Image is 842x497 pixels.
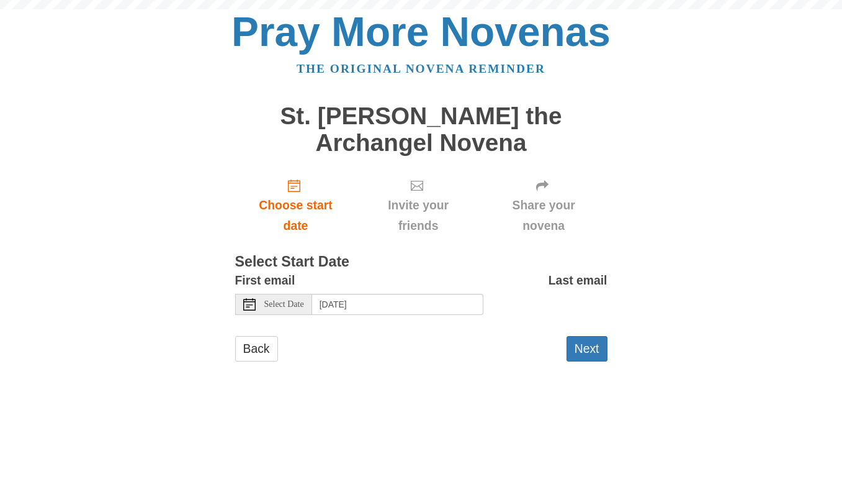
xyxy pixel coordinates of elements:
[235,103,607,156] h1: St. [PERSON_NAME] the Archangel Novena
[235,336,278,362] a: Back
[235,254,607,270] h3: Select Start Date
[297,62,545,75] a: The original novena reminder
[248,195,344,236] span: Choose start date
[493,195,595,236] span: Share your novena
[235,168,357,242] a: Choose start date
[264,300,304,309] span: Select Date
[356,168,480,242] div: Click "Next" to confirm your start date first.
[480,168,607,242] div: Click "Next" to confirm your start date first.
[231,9,611,55] a: Pray More Novenas
[369,195,467,236] span: Invite your friends
[549,270,607,291] label: Last email
[567,336,607,362] button: Next
[235,270,295,291] label: First email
